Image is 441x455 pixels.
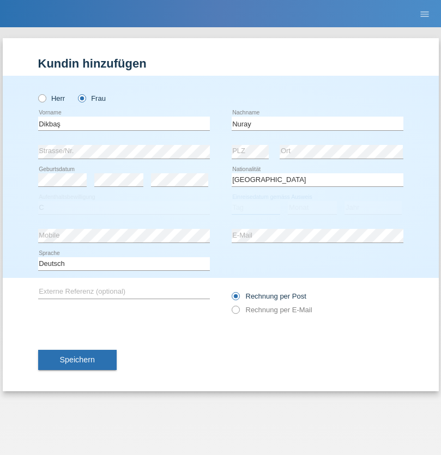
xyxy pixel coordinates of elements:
label: Rechnung per Post [232,292,306,300]
label: Herr [38,94,65,102]
span: Speichern [60,355,95,364]
h1: Kundin hinzufügen [38,57,403,70]
input: Frau [78,94,85,101]
input: Rechnung per E-Mail [232,306,239,319]
label: Rechnung per E-Mail [232,306,312,314]
input: Herr [38,94,45,101]
button: Speichern [38,350,117,371]
input: Rechnung per Post [232,292,239,306]
i: menu [419,9,430,20]
a: menu [414,10,436,17]
label: Frau [78,94,106,102]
